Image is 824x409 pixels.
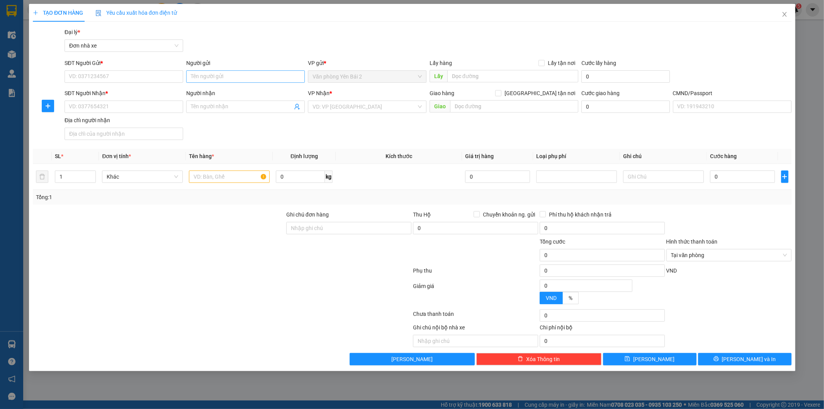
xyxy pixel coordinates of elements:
button: deleteXóa Thông tin [476,353,601,365]
img: logo.jpg [10,10,48,48]
span: VND [666,268,677,274]
input: Cước lấy hàng [581,70,669,83]
span: Văn phòng Yên Bái 2 [313,71,422,82]
input: Dọc đường [450,100,578,112]
button: save[PERSON_NAME] [603,353,696,365]
span: Kích thước [386,153,412,159]
input: Ghi chú đơn hàng [286,222,411,234]
div: Người nhận [186,89,305,97]
button: plus [781,170,788,183]
span: kg [325,170,333,183]
div: Chưa thanh toán [412,310,539,323]
div: Phụ thu [412,266,539,280]
span: Đơn nhà xe [69,40,178,51]
span: Tại văn phòng [671,249,787,261]
span: Giá trị hàng [465,153,494,159]
input: Dọc đường [447,70,578,82]
span: [PERSON_NAME] và In [722,355,776,363]
div: VP gửi [308,59,426,67]
label: Cước lấy hàng [581,60,616,66]
div: Ghi chú nội bộ nhà xe [413,323,538,335]
button: delete [36,170,48,183]
input: Địa chỉ của người nhận [65,128,183,140]
span: Đại lý [65,29,80,35]
button: Close [773,4,795,26]
span: Lấy tận nơi [545,59,578,67]
span: Tổng cước [539,239,565,245]
span: Thu Hộ [413,211,430,218]
div: Người gửi [186,59,305,67]
span: Lấy [429,70,447,82]
li: Số 10 ngõ 15 Ngọc Hồi, Q.[PERSON_NAME], [GEOGRAPHIC_DATA] [72,19,323,29]
div: SĐT Người Gửi [65,59,183,67]
span: printer [713,356,719,362]
span: [PERSON_NAME] [633,355,674,363]
button: [PERSON_NAME] [350,353,475,365]
span: [GEOGRAPHIC_DATA] tận nơi [501,89,578,97]
span: close [781,11,787,17]
label: Cước giao hàng [581,90,620,96]
span: plus [42,103,54,109]
div: Giảm giá [412,282,539,308]
span: plus [781,174,788,180]
span: save [625,356,630,362]
div: Chi phí nội bộ [539,323,664,335]
span: % [568,295,572,301]
span: VP Nhận [308,90,330,96]
button: plus [42,100,54,112]
span: Khác [107,171,178,182]
span: Chuyển khoản ng. gửi [479,210,538,219]
input: Nhập ghi chú [413,335,538,347]
label: Hình thức thanh toán [666,239,717,245]
span: Giao hàng [429,90,454,96]
span: Giao [429,100,450,112]
input: Ghi Chú [623,170,704,183]
span: VND [545,295,556,301]
div: SĐT Người Nhận [65,89,183,97]
span: Lấy hàng [429,60,452,66]
b: GỬI : Văn phòng Yên Bái 2 [10,56,136,69]
button: printer[PERSON_NAME] và In [698,353,791,365]
span: Tên hàng [189,153,214,159]
span: Cước hàng [710,153,737,159]
span: Yêu cầu xuất hóa đơn điện tử [95,10,177,16]
input: VD: Bàn, Ghế [189,170,270,183]
span: Định lượng [291,153,318,159]
li: Hotline: 19001155 [72,29,323,38]
img: icon [95,10,102,16]
span: Xóa Thông tin [526,355,560,363]
span: Phí thu hộ khách nhận trả [545,210,614,219]
span: Đơn vị tính [102,153,131,159]
div: Tổng: 1 [36,193,318,201]
input: 0 [465,170,530,183]
div: Địa chỉ người nhận [65,116,183,124]
span: user-add [294,104,300,110]
span: plus [33,10,38,15]
span: delete [518,356,523,362]
th: Loại phụ phí [533,149,620,164]
span: SL [54,153,61,159]
th: Ghi chú [620,149,707,164]
span: TẠO ĐƠN HÀNG [33,10,83,16]
label: Ghi chú đơn hàng [286,211,329,218]
span: [PERSON_NAME] [391,355,433,363]
input: Cước giao hàng [581,101,669,113]
div: CMND/Passport [673,89,791,97]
